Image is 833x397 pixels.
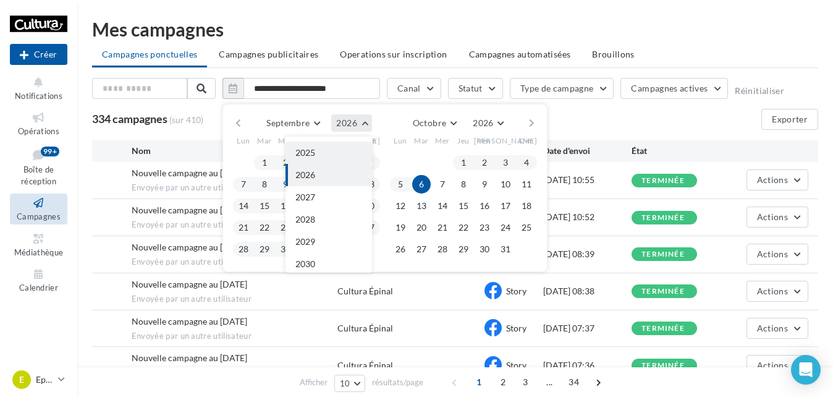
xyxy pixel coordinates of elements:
[517,153,536,172] button: 4
[295,236,315,247] span: 2029
[543,248,632,260] div: [DATE] 08:39
[474,135,538,146] span: [PERSON_NAME]
[510,78,614,99] button: Type de campagne
[234,218,253,237] button: 21
[454,240,473,258] button: 29
[331,114,371,132] button: 2026
[631,83,708,93] span: Campagnes actives
[36,374,53,386] p: Epinal
[255,197,274,215] button: 15
[620,78,728,99] button: Campagnes actives
[334,375,366,392] button: 10
[746,281,808,302] button: Actions
[641,214,685,222] div: terminée
[457,135,470,146] span: Jeu
[454,218,473,237] button: 22
[412,240,431,258] button: 27
[475,197,494,215] button: 16
[433,240,452,258] button: 28
[433,175,452,194] button: 7
[539,372,559,392] span: ...
[468,114,508,132] button: 2026
[15,91,62,101] span: Notifications
[300,377,328,388] span: Afficher
[412,218,431,237] button: 20
[336,117,357,128] span: 2026
[448,78,503,99] button: Statut
[255,153,274,172] button: 1
[517,218,536,237] button: 25
[10,44,67,65] div: Nouvelle campagne
[454,175,473,194] button: 8
[337,322,393,335] div: Cultura Épinal
[757,211,788,222] span: Actions
[641,362,685,370] div: terminée
[10,73,67,103] button: Notifications
[433,197,452,215] button: 14
[757,286,788,296] span: Actions
[641,288,685,296] div: terminée
[493,372,513,392] span: 2
[276,153,295,172] button: 2
[433,218,452,237] button: 21
[276,175,295,194] button: 9
[543,145,632,157] div: Date d'envoi
[300,135,313,146] span: Jeu
[295,258,315,269] span: 2030
[475,153,494,172] button: 2
[475,240,494,258] button: 30
[17,211,61,221] span: Campagnes
[219,49,318,59] span: Campagnes publicitaires
[337,359,393,372] div: Cultura Épinal
[234,240,253,258] button: 28
[791,355,821,385] div: Open Intercom Messenger
[506,286,526,296] span: Story
[132,352,247,363] span: Nouvelle campagne au 05-10-2025
[413,117,446,128] span: Octobre
[543,359,632,372] div: [DATE] 07:36
[473,117,493,128] span: 2026
[496,240,515,258] button: 31
[255,218,274,237] button: 22
[337,285,393,297] div: Cultura Épinal
[285,186,372,208] button: 2027
[414,135,429,146] span: Mar
[132,182,337,194] span: Envoyée par un autre utilisateur
[132,145,337,157] div: Nom
[285,208,372,231] button: 2028
[391,175,410,194] button: 5
[469,372,489,392] span: 1
[340,49,447,59] span: Operations sur inscription
[746,318,808,339] button: Actions
[408,114,461,132] button: Octobre
[735,86,784,96] button: Réinitialiser
[757,249,788,259] span: Actions
[10,144,67,189] a: Boîte de réception99+
[276,218,295,237] button: 23
[132,331,337,342] span: Envoyée par un autre utilisateur
[10,368,67,391] a: E Epinal
[746,207,808,228] button: Actions
[266,117,310,128] span: Septembre
[391,218,410,237] button: 19
[132,168,247,178] span: Nouvelle campagne au 06-10-2025
[391,197,410,215] button: 12
[632,145,720,157] div: État
[757,174,788,185] span: Actions
[132,279,247,289] span: Nouvelle campagne au 05-10-2025
[394,135,407,146] span: Lun
[412,175,431,194] button: 6
[641,177,685,185] div: terminée
[746,355,808,376] button: Actions
[757,323,788,333] span: Actions
[255,240,274,258] button: 29
[295,192,315,202] span: 2027
[435,135,450,146] span: Mer
[169,114,203,126] span: (sur 410)
[543,174,632,186] div: [DATE] 10:55
[10,265,67,295] a: Calendrier
[761,109,818,130] button: Exporter
[592,49,635,59] span: Brouillons
[10,108,67,139] a: Opérations
[21,164,56,186] span: Boîte de réception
